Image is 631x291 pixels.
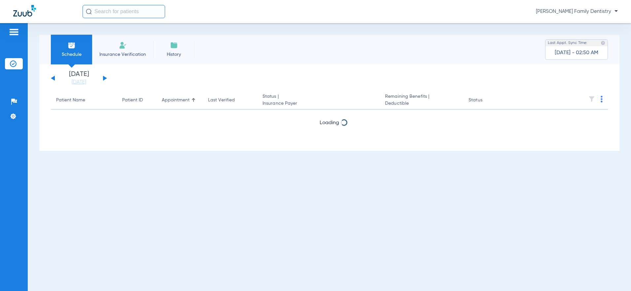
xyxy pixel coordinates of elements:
[555,50,598,56] span: [DATE] - 02:50 AM
[59,71,99,86] li: [DATE]
[208,97,252,104] div: Last Verified
[162,97,197,104] div: Appointment
[385,100,458,107] span: Deductible
[263,100,374,107] span: Insurance Payer
[170,41,178,49] img: History
[162,97,190,104] div: Appointment
[601,41,605,45] img: last sync help info
[208,97,235,104] div: Last Verified
[548,40,587,46] span: Last Appt. Sync Time:
[86,9,92,15] img: Search Icon
[13,5,36,17] img: Zuub Logo
[588,96,595,102] img: filter.svg
[380,91,463,110] th: Remaining Benefits |
[463,91,508,110] th: Status
[122,97,143,104] div: Patient ID
[257,91,380,110] th: Status |
[68,41,76,49] img: Schedule
[59,79,99,86] a: [DATE]
[56,51,87,58] span: Schedule
[122,97,151,104] div: Patient ID
[536,8,618,15] span: [PERSON_NAME] Family Dentistry
[56,97,85,104] div: Patient Name
[119,41,127,49] img: Manual Insurance Verification
[83,5,165,18] input: Search for patients
[56,97,112,104] div: Patient Name
[158,51,190,58] span: History
[9,28,19,36] img: hamburger-icon
[598,259,631,291] iframe: Chat Widget
[97,51,148,58] span: Insurance Verification
[601,96,603,102] img: group-dot-blue.svg
[320,120,339,126] span: Loading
